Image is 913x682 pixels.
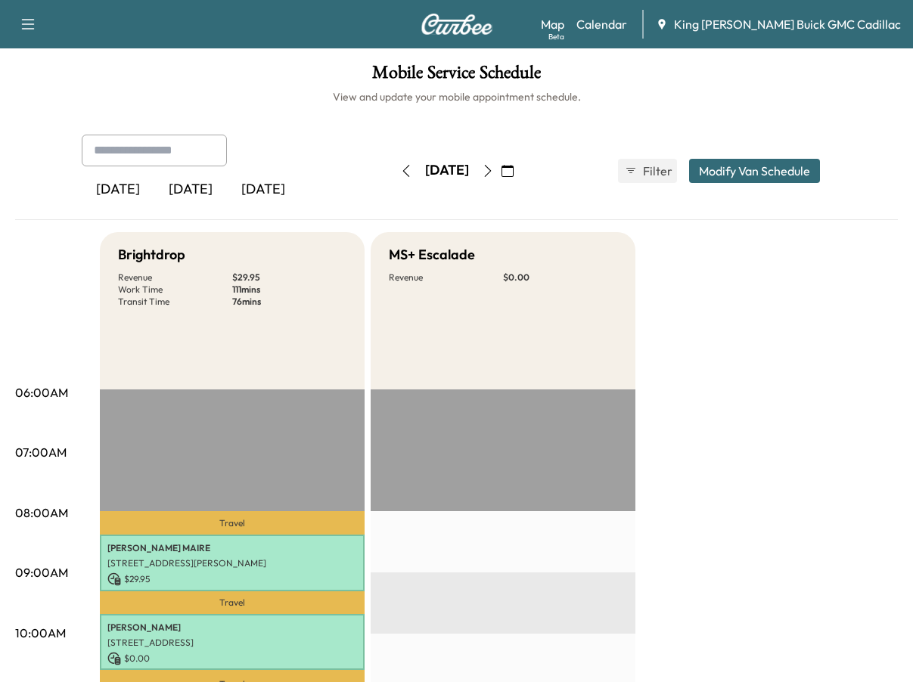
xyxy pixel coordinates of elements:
h5: Brightdrop [118,244,185,265]
p: [PERSON_NAME] MAIRE [107,542,357,554]
p: $ 29.95 [107,572,357,586]
p: 76 mins [232,296,346,308]
h6: View and update your mobile appointment schedule. [15,89,898,104]
p: 08:00AM [15,504,68,522]
p: [STREET_ADDRESS] [107,637,357,649]
p: Travel [100,511,365,535]
p: Revenue [389,271,503,284]
h5: MS+ Escalade [389,244,475,265]
p: 09:00AM [15,563,68,581]
p: 07:00AM [15,443,67,461]
p: [STREET_ADDRESS][PERSON_NAME] [107,557,357,569]
h1: Mobile Service Schedule [15,64,898,89]
div: [DATE] [154,172,227,207]
p: $ 29.95 [232,271,346,284]
p: Travel [100,591,365,614]
p: Transit Time [118,296,232,308]
p: [PERSON_NAME] [107,622,357,634]
a: MapBeta [541,15,564,33]
p: Revenue [118,271,232,284]
p: $ 0.00 [503,271,617,284]
p: 10:00AM [15,624,66,642]
div: [DATE] [227,172,300,207]
a: Calendar [576,15,627,33]
p: $ 0.00 [107,652,357,665]
img: Curbee Logo [421,14,493,35]
button: Filter [618,159,677,183]
p: Work Time [118,284,232,296]
div: Beta [548,31,564,42]
div: [DATE] [425,161,469,180]
p: 111 mins [232,284,346,296]
div: [DATE] [82,172,154,207]
span: King [PERSON_NAME] Buick GMC Cadillac [674,15,901,33]
p: 9:41 am - 10:36 am [107,668,357,680]
p: 8:23 am - 9:19 am [107,589,357,601]
span: Filter [643,162,670,180]
button: Modify Van Schedule [689,159,820,183]
p: 06:00AM [15,383,68,401]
